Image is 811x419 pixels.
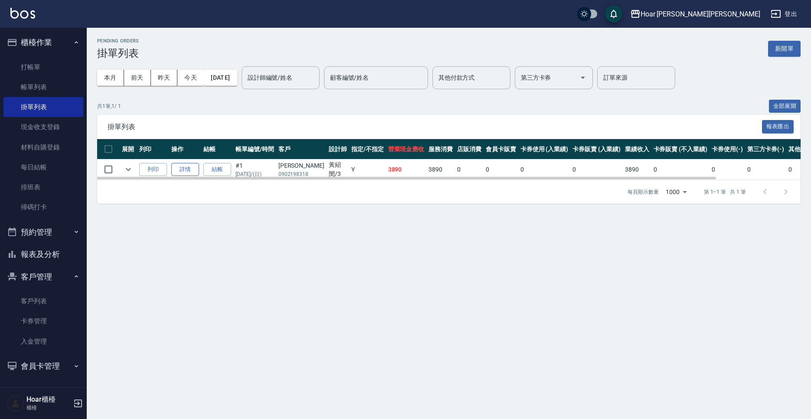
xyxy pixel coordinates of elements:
[3,221,83,244] button: 預約管理
[169,139,201,159] th: 操作
[628,188,659,196] p: 每頁顯示數量
[651,139,710,159] th: 卡券販賣 (不入業績)
[3,97,83,117] a: 掛單列表
[3,157,83,177] a: 每日結帳
[704,188,746,196] p: 第 1–1 筆 共 1 筆
[3,355,83,377] button: 會員卡管理
[327,159,349,180] td: 黃紹閔 /3
[651,159,710,180] td: 0
[762,120,794,133] button: 報表匯出
[576,71,590,84] button: Open
[762,122,794,130] a: 報表匯出
[276,139,327,159] th: 客戶
[276,159,327,180] td: [PERSON_NAME]
[203,163,231,176] button: 結帳
[3,177,83,197] a: 排班表
[3,266,83,288] button: 客戶管理
[235,170,274,178] p: [DATE] / (日)
[3,31,83,54] button: 櫃檯作業
[745,159,787,180] td: 0
[177,70,204,86] button: 今天
[233,159,276,180] td: # 1
[769,100,801,113] button: 全部展開
[201,139,233,159] th: 結帳
[605,5,622,23] button: save
[710,139,745,159] th: 卡券使用(-)
[518,159,571,180] td: 0
[26,404,71,412] p: 櫃檯
[426,159,455,180] td: 3890
[3,291,83,311] a: 客戶列表
[137,139,169,159] th: 列印
[97,102,121,110] p: 共 1 筆, 1 / 1
[10,8,35,19] img: Logo
[3,137,83,157] a: 材料自購登錄
[7,395,24,412] img: Person
[278,170,324,178] p: 0902198318
[627,5,764,23] button: Hoar [PERSON_NAME][PERSON_NAME]
[108,123,762,131] span: 掛單列表
[455,139,484,159] th: 店販消費
[745,139,787,159] th: 第三方卡券(-)
[570,139,623,159] th: 卡券販賣 (入業績)
[426,139,455,159] th: 服務消費
[3,243,83,266] button: 報表及分析
[3,77,83,97] a: 帳單列表
[327,139,349,159] th: 設計師
[386,139,427,159] th: 營業現金應收
[171,163,199,176] a: 詳情
[124,70,151,86] button: 前天
[484,159,518,180] td: 0
[641,9,760,19] div: Hoar [PERSON_NAME][PERSON_NAME]
[97,47,139,59] h3: 掛單列表
[3,311,83,331] a: 卡券管理
[386,159,427,180] td: 3890
[26,395,71,404] h5: Hoar櫃檯
[768,41,801,57] button: 新開單
[767,6,801,22] button: 登出
[120,139,137,159] th: 展開
[662,180,690,204] div: 1000
[3,331,83,351] a: 入金管理
[97,38,139,44] h2: Pending Orders
[623,139,651,159] th: 業績收入
[710,159,745,180] td: 0
[3,117,83,137] a: 現金收支登錄
[122,163,135,176] button: expand row
[151,70,178,86] button: 昨天
[97,70,124,86] button: 本月
[570,159,623,180] td: 0
[455,159,484,180] td: 0
[204,70,237,86] button: [DATE]
[139,163,167,176] button: 列印
[768,44,801,52] a: 新開單
[623,159,651,180] td: 3890
[484,139,518,159] th: 會員卡販賣
[3,197,83,217] a: 掃碼打卡
[349,139,386,159] th: 指定/不指定
[233,139,276,159] th: 帳單編號/時間
[349,159,386,180] td: Y
[518,139,571,159] th: 卡券使用 (入業績)
[3,57,83,77] a: 打帳單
